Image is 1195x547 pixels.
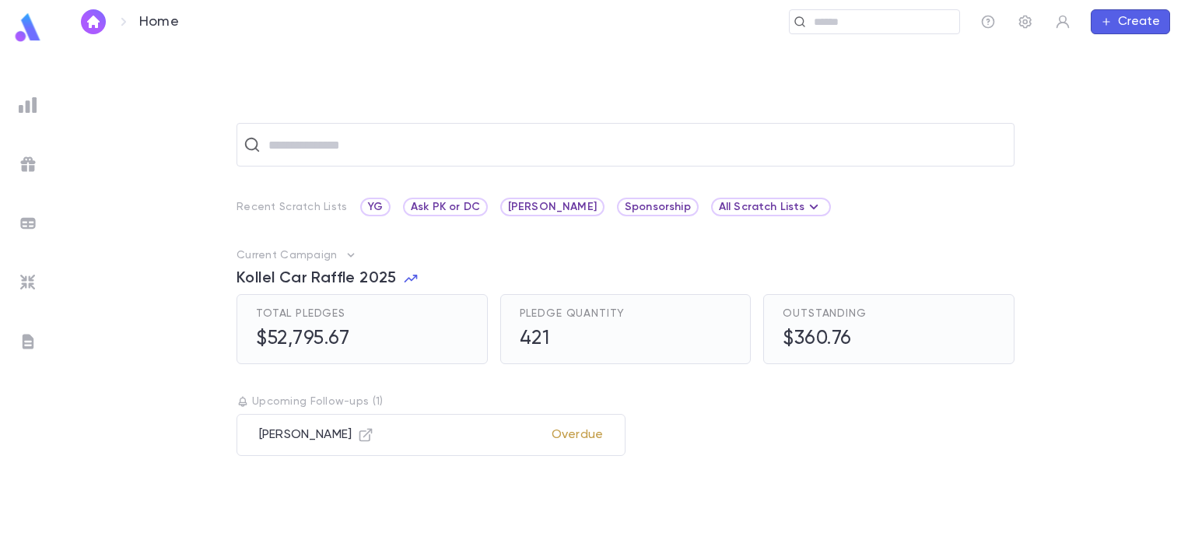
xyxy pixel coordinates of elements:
div: All Scratch Lists [711,198,832,216]
img: imports_grey.530a8a0e642e233f2baf0ef88e8c9fcb.svg [19,273,37,292]
span: Ask PK or DC [405,201,486,213]
button: Create [1091,9,1170,34]
p: Upcoming Follow-ups ( 1 ) [237,395,1015,408]
img: reports_grey.c525e4749d1bce6a11f5fe2a8de1b229.svg [19,96,37,114]
img: home_white.a664292cf8c1dea59945f0da9f25487c.svg [84,16,103,28]
h5: 421 [520,328,626,351]
p: Overdue [552,427,603,443]
div: All Scratch Lists [719,198,824,216]
div: YG [360,198,391,216]
div: [PERSON_NAME] [500,198,605,216]
img: campaigns_grey.99e729a5f7ee94e3726e6486bddda8f1.svg [19,155,37,174]
p: Recent Scratch Lists [237,201,348,213]
img: logo [12,12,44,43]
p: Current Campaign [237,249,337,261]
img: letters_grey.7941b92b52307dd3b8a917253454ce1c.svg [19,332,37,351]
div: Sponsorship [617,198,699,216]
span: Sponsorship [619,201,697,213]
img: batches_grey.339ca447c9d9533ef1741baa751efc33.svg [19,214,37,233]
h5: $360.76 [783,328,866,351]
span: Kollel Car Raffle 2025 [237,269,397,288]
span: [PERSON_NAME] [502,201,603,213]
span: Total Pledges [256,307,345,320]
span: Pledge Quantity [520,307,626,320]
div: Ask PK or DC [403,198,488,216]
h5: $52,795.67 [256,328,349,351]
span: YG [362,201,389,213]
span: Outstanding [783,307,866,320]
p: [PERSON_NAME] [259,427,373,443]
p: Home [139,13,179,30]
